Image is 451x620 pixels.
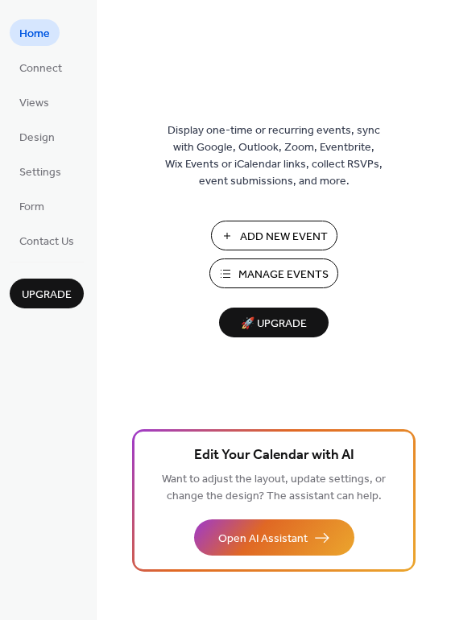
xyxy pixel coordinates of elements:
[19,130,55,147] span: Design
[19,95,49,112] span: Views
[19,234,74,250] span: Contact Us
[240,229,328,246] span: Add New Event
[162,469,386,507] span: Want to adjust the layout, update settings, or change the design? The assistant can help.
[194,444,354,467] span: Edit Your Calendar with AI
[10,227,84,254] a: Contact Us
[10,158,71,184] a: Settings
[22,287,72,304] span: Upgrade
[219,308,329,337] button: 🚀 Upgrade
[19,60,62,77] span: Connect
[194,519,354,556] button: Open AI Assistant
[218,531,308,548] span: Open AI Assistant
[19,164,61,181] span: Settings
[10,123,64,150] a: Design
[10,279,84,308] button: Upgrade
[229,313,319,335] span: 🚀 Upgrade
[10,192,54,219] a: Form
[10,89,59,115] a: Views
[211,221,337,250] button: Add New Event
[10,54,72,81] a: Connect
[238,267,329,283] span: Manage Events
[10,19,60,46] a: Home
[19,26,50,43] span: Home
[19,199,44,216] span: Form
[209,258,338,288] button: Manage Events
[165,122,383,190] span: Display one-time or recurring events, sync with Google, Outlook, Zoom, Eventbrite, Wix Events or ...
